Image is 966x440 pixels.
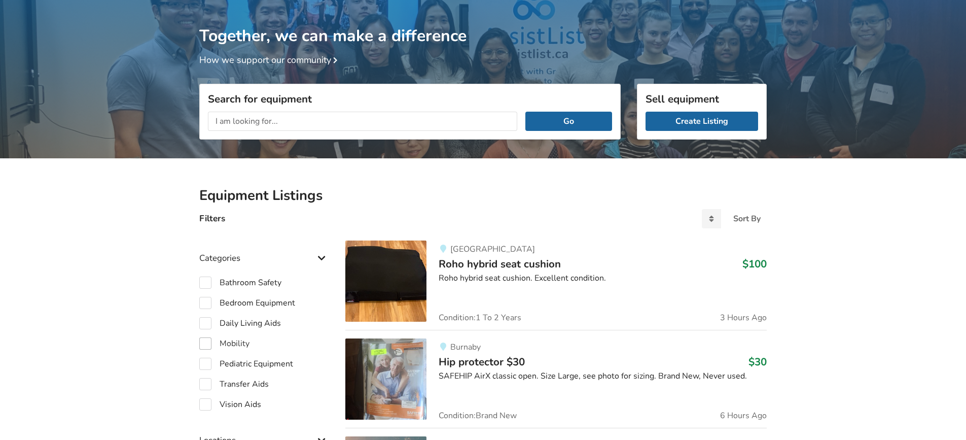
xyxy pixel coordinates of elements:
h2: Equipment Listings [199,187,767,205]
label: Bedroom Equipment [199,297,295,309]
a: Create Listing [646,112,758,131]
span: Condition: 1 To 2 Years [439,314,521,322]
span: [GEOGRAPHIC_DATA] [450,244,535,255]
img: daily living aids-hip protector $30 [345,339,426,420]
a: How we support our community [199,54,341,66]
div: Categories [199,232,329,268]
label: Pediatric Equipment [199,358,293,370]
div: SAFEHIP AirX classic open. Size Large, see photo for sizing. Brand New, Never used. [439,370,767,382]
span: Roho hybrid seat cushion [439,257,561,271]
div: Roho hybrid seat cushion. Excellent condition. [439,273,767,284]
h3: Sell equipment [646,92,758,106]
label: Daily Living Aids [199,317,281,329]
a: daily living aids-hip protector $30BurnabyHip protector $30$30SAFEHIP AirX classic open. Size Lar... [345,330,767,428]
button: Go [525,112,612,131]
a: mobility-roho hybrid seat cushion [GEOGRAPHIC_DATA]Roho hybrid seat cushion$100Roho hybrid seat c... [345,241,767,330]
h3: Search for equipment [208,92,612,106]
img: mobility-roho hybrid seat cushion [345,241,426,322]
h4: Filters [199,213,225,224]
span: Condition: Brand New [439,412,517,420]
span: Hip protector $30 [439,355,525,369]
label: Mobility [199,337,249,350]
label: Transfer Aids [199,378,269,390]
span: 3 Hours Ago [720,314,767,322]
label: Bathroom Safety [199,277,281,289]
label: Vision Aids [199,398,261,411]
span: Burnaby [450,342,481,353]
span: 6 Hours Ago [720,412,767,420]
h3: $30 [748,355,767,368]
div: Sort By [733,215,761,223]
input: I am looking for... [208,112,517,131]
h3: $100 [742,257,767,270]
